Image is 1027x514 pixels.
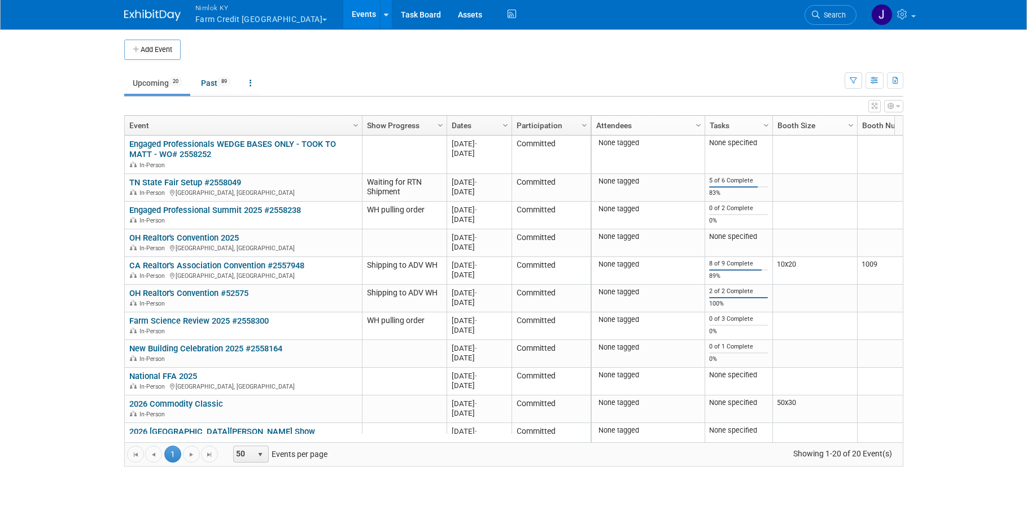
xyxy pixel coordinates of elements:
a: National FFA 2025 [129,371,197,381]
img: In-Person Event [130,411,137,416]
div: [DATE] [452,215,506,224]
span: In-Person [139,162,168,169]
div: [DATE] [452,353,506,363]
a: Show Progress [367,116,439,135]
div: 83% [709,189,768,197]
img: In-Person Event [130,328,137,333]
div: [DATE] [452,233,506,242]
span: In-Person [139,300,168,307]
a: Go to the last page [201,446,218,463]
span: - [475,289,477,297]
td: 50x30 [772,395,857,423]
span: - [475,140,477,148]
div: [DATE] [452,371,506,381]
div: [DATE] [452,316,506,325]
div: [DATE] [452,288,506,298]
div: None specified [709,232,768,241]
span: In-Person [139,355,168,363]
span: Column Settings [501,121,510,130]
div: [GEOGRAPHIC_DATA], [GEOGRAPHIC_DATA] [129,381,357,391]
a: Booth Size [777,116,850,135]
span: In-Person [139,411,168,418]
div: [DATE] [452,260,506,270]
span: - [475,178,477,186]
div: [DATE] [452,242,506,252]
img: ExhibitDay [124,10,181,21]
span: Column Settings [436,121,445,130]
span: Column Settings [694,121,703,130]
span: In-Person [139,217,168,224]
td: Committed [512,368,591,395]
a: Column Settings [760,116,772,133]
a: New Building Celebration 2025 #2558164 [129,343,282,354]
span: Go to the next page [187,450,196,459]
div: [GEOGRAPHIC_DATA], [GEOGRAPHIC_DATA] [129,188,357,197]
a: Upcoming20 [124,72,190,94]
span: - [475,427,477,435]
div: None specified [709,371,768,380]
span: In-Person [139,245,168,252]
div: None tagged [596,343,700,352]
td: Committed [512,229,591,257]
span: In-Person [139,272,168,280]
div: None specified [709,138,768,147]
a: Booth Number [862,116,934,135]
div: [DATE] [452,399,506,408]
div: [DATE] [452,205,506,215]
div: None tagged [596,398,700,407]
span: - [475,344,477,352]
td: Committed [512,136,591,174]
div: None specified [709,426,768,435]
div: 100% [709,300,768,308]
div: [DATE] [452,149,506,158]
div: 0 of 2 Complete [709,204,768,212]
span: Go to the last page [205,450,214,459]
span: - [475,206,477,214]
span: 50 [234,446,253,462]
td: WH pulling order [362,202,447,229]
div: None tagged [596,288,700,297]
div: [DATE] [452,139,506,149]
div: None tagged [596,426,700,435]
span: - [475,399,477,408]
a: TN State Fair Setup #2558049 [129,177,241,188]
img: In-Person Event [130,162,137,167]
div: None tagged [596,138,700,147]
td: Shipping to ADV WH [362,285,447,312]
a: Search [805,5,856,25]
a: 2026 [GEOGRAPHIC_DATA][PERSON_NAME] Show [129,426,315,437]
a: Go to the first page [127,446,144,463]
img: Jamie Dunn [871,4,893,25]
img: In-Person Event [130,272,137,278]
div: [GEOGRAPHIC_DATA], [GEOGRAPHIC_DATA] [129,243,357,252]
div: 0 of 3 Complete [709,315,768,323]
div: 0 of 1 Complete [709,343,768,351]
div: [DATE] [452,187,506,197]
a: Dates [452,116,504,135]
td: 1009 [857,257,942,285]
a: Column Settings [692,116,705,133]
span: Events per page [218,446,339,463]
button: Add Event [124,40,181,60]
a: Column Settings [434,116,447,133]
span: 89 [218,77,230,86]
img: In-Person Event [130,355,137,361]
div: None specified [709,398,768,407]
a: Column Settings [845,116,857,133]
div: [DATE] [452,325,506,335]
div: 8 of 9 Complete [709,260,768,268]
td: 10x20 [772,257,857,285]
td: Committed [512,257,591,285]
a: Column Settings [578,116,591,133]
a: OH Realtor's Convention #52575 [129,288,248,298]
div: [DATE] [452,343,506,353]
span: Nimlok KY [195,2,327,14]
span: 1 [164,446,181,463]
div: None tagged [596,260,700,269]
img: In-Person Event [130,189,137,195]
span: Showing 1-20 of 20 Event(s) [783,446,902,461]
div: 0% [709,355,768,363]
td: Committed [512,202,591,229]
td: Committed [512,395,591,423]
span: Column Settings [846,121,855,130]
